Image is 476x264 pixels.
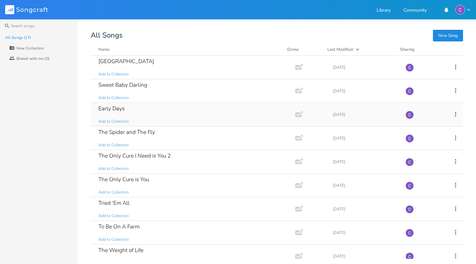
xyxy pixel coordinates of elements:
[98,142,129,148] span: Add to Collection
[333,254,398,258] div: [DATE]
[98,224,140,229] div: To Be On A Farm
[98,119,129,124] span: Add to Collection
[287,46,320,53] div: Demo
[333,113,398,116] div: [DATE]
[16,46,44,50] div: New Collection
[333,160,398,164] div: [DATE]
[5,36,31,39] div: All Songs (17)
[98,82,147,88] div: Sweet Baby Darling
[98,177,149,182] div: The Only Cure is You
[405,252,414,261] img: Calum Wright
[455,5,465,15] img: Calum Wright
[333,65,398,69] div: [DATE]
[98,190,129,195] span: Add to Collection
[327,47,353,52] div: Last Modified
[98,247,143,253] div: The Weight of Life
[405,181,414,190] img: Calum Wright
[98,153,171,159] div: The Only Cure I Need is You 2
[98,95,129,101] span: Add to Collection
[405,134,414,143] img: Calum Wright
[405,111,414,119] img: Calum Wright
[98,129,155,135] div: The Spider and The Fly
[327,46,392,53] button: Last Modified
[16,57,50,60] div: Shared with me (0)
[333,89,398,93] div: [DATE]
[98,71,129,77] span: Add to Collection
[333,231,398,235] div: [DATE]
[98,46,279,53] button: Name
[98,200,130,206] div: Tried 'Em All
[377,8,391,14] a: Library
[405,158,414,166] img: Calum Wright
[433,30,463,41] button: New Song
[333,207,398,211] div: [DATE]
[405,63,414,72] img: Calum Wright
[333,183,398,187] div: [DATE]
[98,47,110,52] div: Name
[98,106,125,111] div: Early Days
[333,136,398,140] div: [DATE]
[405,229,414,237] img: Calum Wright
[405,205,414,214] img: Calum Wright
[400,46,439,53] div: Sharing
[98,166,129,171] span: Add to Collection
[405,87,414,95] img: Calum Wright
[98,237,129,242] span: Add to Collection
[98,59,154,64] div: [GEOGRAPHIC_DATA]
[91,32,463,38] div: All Songs
[98,213,129,219] span: Add to Collection
[403,8,427,14] a: Community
